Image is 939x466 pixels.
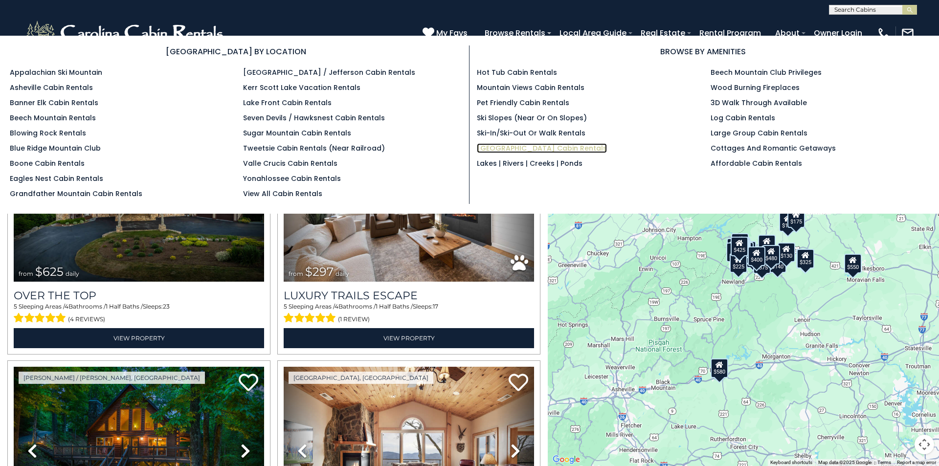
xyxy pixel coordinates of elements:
[778,243,795,262] div: $130
[477,45,929,58] h3: BROWSE BY AMENITIES
[19,270,33,277] span: from
[555,24,631,42] a: Local Area Guide
[243,158,337,168] a: Valle Crucis Cabin Rentals
[636,24,690,42] a: Real Estate
[731,233,749,252] div: $125
[305,265,334,279] span: $297
[10,67,102,77] a: Appalachian Ski Mountain
[338,313,370,326] span: (1 review)
[284,302,534,326] div: Sleeping Areas / Bathrooms / Sleeps:
[477,158,582,168] a: Lakes | Rivers | Creeks | Ponds
[797,249,814,268] div: $325
[10,174,103,183] a: Eagles Nest Cabin Rentals
[376,303,413,310] span: 1 Half Baths /
[897,460,936,465] a: Report a map error
[694,24,766,42] a: Rental Program
[711,113,775,123] a: Log Cabin Rentals
[243,174,341,183] a: Yonahlossee Cabin Rentals
[711,67,822,77] a: Beech Mountain Club Privileges
[477,128,585,138] a: Ski-in/Ski-Out or Walk Rentals
[711,98,807,108] a: 3D Walk Through Available
[335,270,349,277] span: daily
[284,289,534,302] a: Luxury Trails Escape
[10,189,142,199] a: Grandfather Mountain Cabin Rentals
[423,27,470,40] a: My Favs
[436,27,468,39] span: My Favs
[10,113,96,123] a: Beech Mountain Rentals
[758,235,776,254] div: $349
[243,83,360,92] a: Kerr Scott Lake Vacation Rentals
[477,67,557,77] a: Hot Tub Cabin Rentals
[10,83,93,92] a: Asheville Cabin Rentals
[711,158,802,168] a: Affordable Cabin Rentals
[711,83,800,92] a: Wood Burning Fireplaces
[769,253,786,272] div: $140
[66,270,79,277] span: daily
[289,270,303,277] span: from
[10,158,85,168] a: Boone Cabin Rentals
[243,98,332,108] a: Lake Front Cabin Rentals
[163,303,170,310] span: 23
[770,24,805,42] a: About
[243,143,385,153] a: Tweetsie Cabin Rentals (Near Railroad)
[480,24,550,42] a: Browse Rentals
[844,253,862,273] div: $550
[726,242,744,262] div: $230
[289,372,433,384] a: [GEOGRAPHIC_DATA], [GEOGRAPHIC_DATA]
[243,189,322,199] a: View All Cabin Rentals
[731,236,748,256] div: $425
[106,303,143,310] span: 1 Half Baths /
[433,303,438,310] span: 17
[24,19,227,48] img: White-1-2.png
[509,373,528,394] a: Add to favorites
[243,67,415,77] a: [GEOGRAPHIC_DATA] / Jefferson Cabin Rentals
[19,372,205,384] a: [PERSON_NAME] / [PERSON_NAME], [GEOGRAPHIC_DATA]
[335,303,338,310] span: 4
[550,453,582,466] a: Open this area in Google Maps (opens a new window)
[284,328,534,348] a: View Property
[877,460,891,465] a: Terms
[770,459,812,466] button: Keyboard shortcuts
[809,24,867,42] a: Owner Login
[753,254,771,273] div: $375
[818,460,872,465] span: Map data ©2025 Google
[711,143,836,153] a: Cottages and Romantic Getaways
[477,143,607,153] a: [GEOGRAPHIC_DATA] Cabin Rentals
[14,303,17,310] span: 5
[243,128,351,138] a: Sugar Mountain Cabin Rentals
[711,128,807,138] a: Large Group Cabin Rentals
[477,113,587,123] a: Ski Slopes (Near or On Slopes)
[915,435,934,454] button: Map camera controls
[762,244,780,264] div: $480
[284,303,287,310] span: 5
[68,313,105,326] span: (4 reviews)
[14,302,264,326] div: Sleeping Areas / Bathrooms / Sleeps:
[730,253,747,273] div: $225
[10,45,462,58] h3: [GEOGRAPHIC_DATA] BY LOCATION
[243,113,385,123] a: Seven Devils / Hawksnest Cabin Rentals
[787,208,805,227] div: $175
[35,265,64,279] span: $625
[10,128,86,138] a: Blowing Rock Rentals
[550,453,582,466] img: Google
[748,246,765,266] div: $400
[711,358,728,377] div: $580
[901,26,915,40] img: mail-regular-white.png
[239,373,258,394] a: Add to favorites
[477,98,569,108] a: Pet Friendly Cabin Rentals
[14,289,264,302] a: Over The Top
[877,26,891,40] img: phone-regular-white.png
[779,212,797,232] div: $175
[65,303,68,310] span: 4
[10,98,98,108] a: Banner Elk Cabin Rentals
[477,83,584,92] a: Mountain Views Cabin Rentals
[14,328,264,348] a: View Property
[10,143,101,153] a: Blue Ridge Mountain Club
